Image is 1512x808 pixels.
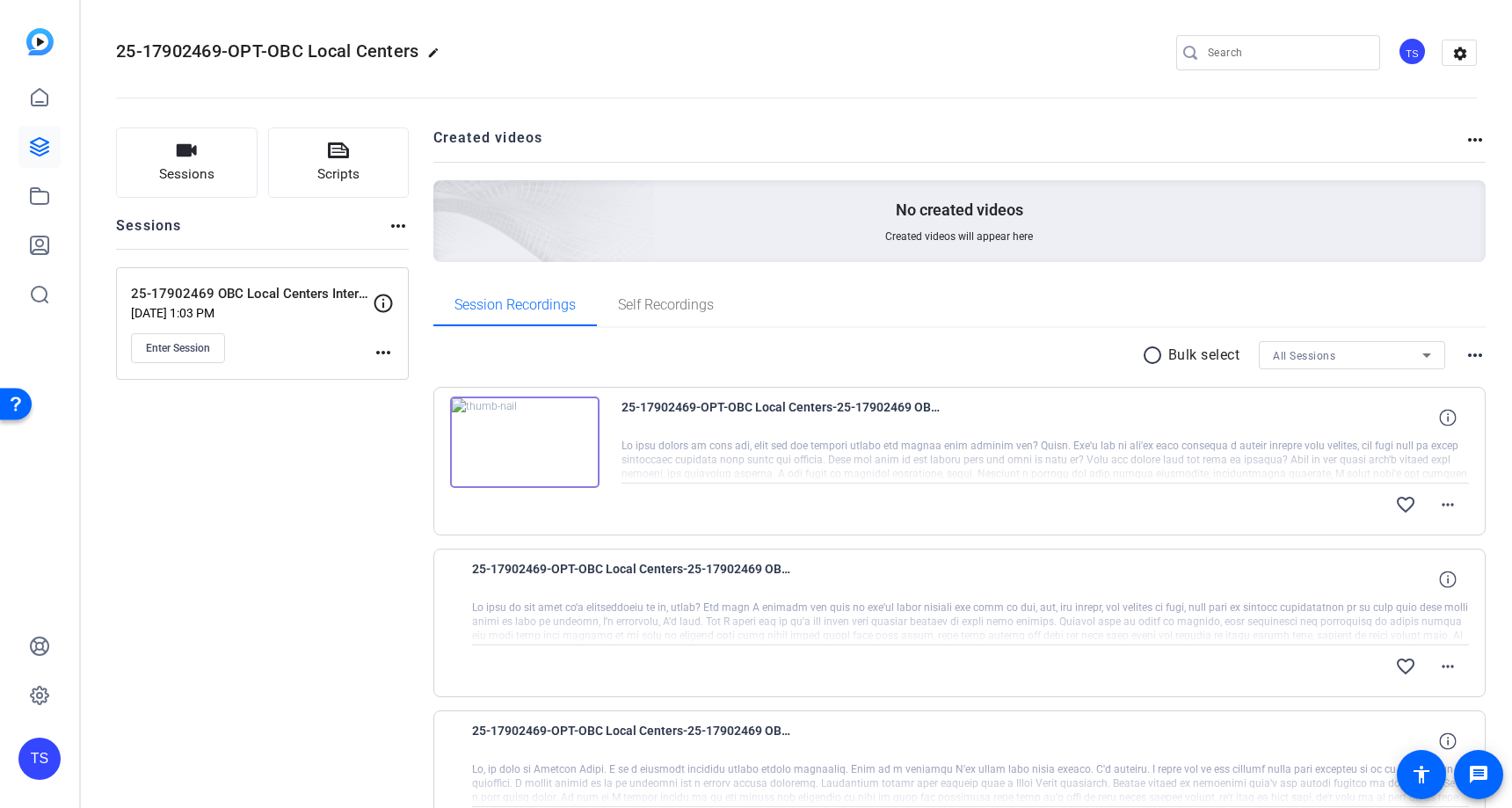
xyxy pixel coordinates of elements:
button: Enter Session [131,333,225,363]
span: Sessions [159,164,214,185]
mat-icon: radio_button_unchecked [1142,345,1168,366]
mat-icon: favorite_border [1395,494,1416,515]
mat-icon: accessibility [1411,764,1432,785]
mat-icon: more_horiz [1437,494,1458,515]
mat-icon: more_horiz [388,215,409,237]
span: 25-17902469-OPT-OBC Local Centers-25-17902469 OBC Local Centers Interviews-[PERSON_NAME]-2025-09-... [472,720,797,762]
p: 25-17902469 OBC Local Centers Interviews [131,284,373,304]
mat-icon: more_horiz [373,342,394,363]
mat-icon: message [1468,764,1489,785]
span: 25-17902469-OPT-OBC Local Centers-25-17902469 OBC Local Centers Interviews-[PERSON_NAME]-2025-09-... [472,558,797,601]
input: Search [1208,42,1366,63]
img: Creted videos background [236,6,656,388]
ngx-avatar: Tilt Studios [1398,37,1428,68]
span: Session Recordings [454,298,576,312]
mat-icon: favorite_border [1395,656,1416,677]
mat-icon: more_horiz [1437,656,1458,677]
span: Self Recordings [618,298,714,312]
h2: Sessions [116,215,182,249]
img: thumb-nail [450,397,600,488]
div: TS [18,738,61,780]
span: 25-17902469-OPT-OBC Local Centers-25-17902469 OBC Local Centers Interviews-[PERSON_NAME]-2025-09-... [622,397,947,439]
mat-icon: edit [427,47,448,68]
span: Enter Session [146,341,210,355]
button: Sessions [116,127,258,198]
h2: Created videos [433,127,1465,162]
mat-icon: settings [1443,40,1478,67]
p: Bulk select [1168,345,1240,366]
mat-icon: more_horiz [1465,129,1486,150]
span: Created videos will appear here [885,229,1033,244]
img: blue-gradient.svg [26,28,54,55]
mat-icon: more_horiz [1465,345,1486,366]
p: No created videos [896,200,1023,221]
div: TS [1398,37,1427,66]
span: All Sessions [1273,350,1335,362]
span: 25-17902469-OPT-OBC Local Centers [116,40,418,62]
button: Scripts [268,127,410,198]
span: Scripts [317,164,360,185]
p: [DATE] 1:03 PM [131,306,373,320]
